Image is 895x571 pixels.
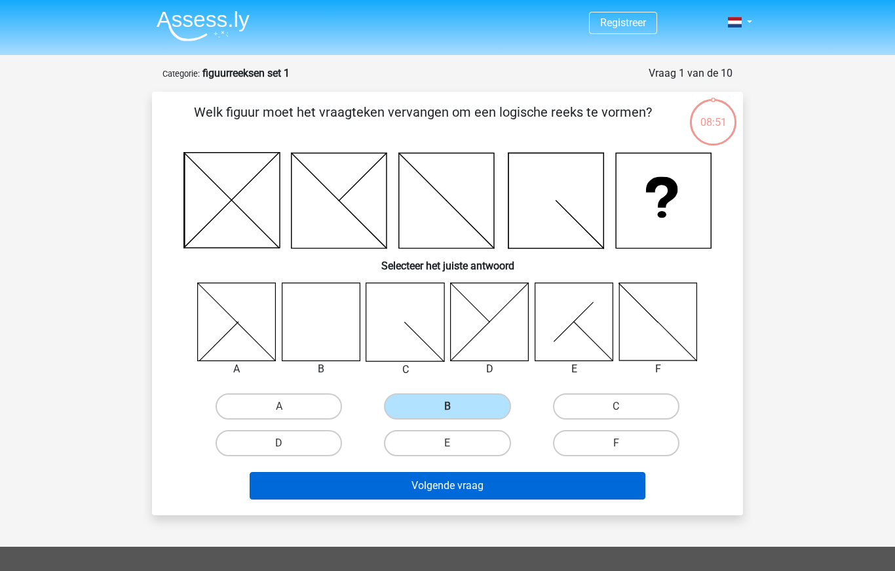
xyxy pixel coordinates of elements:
[440,361,539,377] div: D
[553,393,679,420] label: C
[553,430,679,456] label: F
[202,67,290,79] strong: figuurreeksen set 1
[157,10,250,41] img: Assessly
[173,102,673,142] p: Welk figuur moet het vraagteken vervangen om een logische reeks te vormen?
[187,361,286,377] div: A
[649,66,733,81] div: Vraag 1 van de 10
[609,361,708,377] div: F
[162,69,200,79] small: Categorie:
[384,393,510,420] label: B
[356,362,455,378] div: C
[600,16,646,29] a: Registreer
[525,361,624,377] div: E
[173,249,722,272] h6: Selecteer het juiste antwoord
[250,472,646,500] button: Volgende vraag
[272,361,371,377] div: B
[689,98,738,130] div: 08:51
[384,430,510,456] label: E
[216,393,342,420] label: A
[216,430,342,456] label: D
